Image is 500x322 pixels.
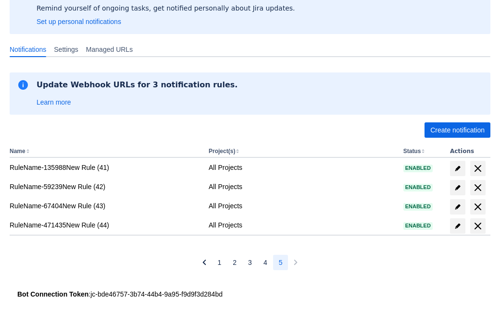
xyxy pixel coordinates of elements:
span: information [17,79,29,91]
th: Actions [446,145,490,158]
span: delete [472,182,484,193]
span: Enabled [403,185,433,190]
button: Status [403,148,421,155]
div: All Projects [209,182,396,191]
p: Remind yourself of ongoing tasks, get notified personally about Jira updates. [37,3,295,13]
span: Create notification [430,122,485,138]
span: Enabled [403,204,433,209]
span: edit [454,165,462,172]
a: Set up personal notifications [37,17,121,26]
span: edit [454,222,462,230]
strong: Bot Connection Token [17,290,88,298]
span: Settings [54,45,78,54]
button: Page 3 [242,255,258,270]
span: Enabled [403,223,433,228]
button: Project(s) [209,148,235,155]
span: delete [472,201,484,213]
span: 5 [279,255,283,270]
span: delete [472,220,484,232]
nav: Pagination [197,255,304,270]
div: All Projects [209,220,396,230]
div: RuleName-471435New Rule (44) [10,220,201,230]
span: edit [454,184,462,191]
span: Notifications [10,45,46,54]
span: edit [454,203,462,211]
button: Next [288,255,303,270]
span: 3 [248,255,252,270]
button: Name [10,148,25,155]
button: Previous [197,255,212,270]
button: Page 2 [227,255,242,270]
span: Managed URLs [86,45,133,54]
span: 1 [218,255,222,270]
span: 2 [233,255,237,270]
h2: Update Webhook URLs for 3 notification rules. [37,80,237,90]
button: Page 1 [212,255,227,270]
div: : jc-bde46757-3b74-44b4-9a95-f9d9f3d284bd [17,289,483,299]
span: 4 [263,255,267,270]
div: RuleName-135988New Rule (41) [10,163,201,172]
div: RuleName-59239New Rule (42) [10,182,201,191]
button: Page 4 [258,255,273,270]
span: Enabled [403,166,433,171]
button: Page 5 [273,255,288,270]
div: All Projects [209,163,396,172]
span: delete [472,163,484,174]
a: Learn more [37,97,71,107]
button: Create notification [425,122,490,138]
div: All Projects [209,201,396,211]
div: RuleName-67404New Rule (43) [10,201,201,211]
